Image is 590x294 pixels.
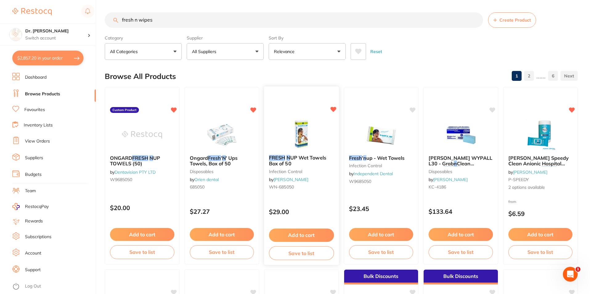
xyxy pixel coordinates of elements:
[269,43,346,60] button: Relevance
[429,160,474,172] span: Clean Tissue
[287,155,290,161] em: N
[110,48,140,55] p: All Categories
[24,122,53,128] a: Inventory Lists
[25,218,43,224] a: Rewards
[25,138,50,144] a: View Orders
[194,177,219,182] a: Orien dental
[208,155,221,161] em: Fresh
[429,208,493,215] p: $133.64
[363,155,366,161] em: n
[105,35,182,41] label: Category
[25,267,41,273] a: Support
[349,155,413,161] b: Fresh 'n up - Wet Towels
[110,155,132,161] span: ONGARD
[269,155,334,166] b: FRESH N UP Wet Towels Box of 50
[488,12,536,28] button: Create Product
[444,166,461,172] em: Wipers
[508,155,569,172] span: [PERSON_NAME] Speedy Clean Anionic Hospital Grade Neutral
[110,107,139,113] label: Custom Product
[25,155,43,161] a: Suppliers
[513,169,547,175] a: [PERSON_NAME]
[499,18,531,23] span: Create Product
[25,283,41,289] a: Log Out
[512,70,522,82] a: 1
[424,270,498,284] div: Bulk Discounts
[269,208,334,215] p: $29.00
[190,155,238,167] span: ' Ups Towels, Box of 50
[202,119,242,150] img: Ongard Fresh 'N' Ups Towels, Box of 50
[190,245,254,259] button: Save to list
[25,204,49,210] span: RestocqPay
[110,204,174,211] p: $20.00
[548,70,558,82] a: 6
[441,119,481,150] img: Kimberly-Clark WYPALL L30 - Grab n Clean Tissue Wipers - Blue - 42 x 24cm - 75 Wipers per Box, 10...
[115,169,156,175] a: Dentavision PTY LTD
[110,228,174,241] button: Add to cart
[110,245,174,259] button: Save to list
[542,166,557,172] em: Wipes
[349,228,413,241] button: Add to cart
[269,155,285,161] em: FRESH
[508,155,573,167] b: Whitely Speedy Clean Anionic Hospital Grade Neutral Wipes
[433,177,468,182] a: [PERSON_NAME]
[508,184,573,191] span: 2 options available
[12,203,49,210] a: RestocqPay
[269,184,294,190] span: WN-685050
[190,184,205,190] span: 685050
[429,184,446,190] span: KC-4186
[105,72,176,81] h2: Browse All Products
[520,119,560,150] img: Whitely Speedy Clean Anionic Hospital Grade Neutral Wipes
[361,119,401,150] img: Fresh 'n up - Wet Towels
[25,35,87,41] p: Switch account
[366,155,405,161] span: up - Wet Towels
[25,234,51,240] a: Subscriptions
[25,74,47,81] a: Dashboard
[429,169,493,174] small: disposables
[269,169,334,174] small: infection control
[192,48,219,55] p: All Suppliers
[25,188,36,194] a: Team
[454,160,457,167] em: n
[349,171,393,176] span: by
[362,155,363,161] span: '
[524,70,534,82] a: 2
[349,205,413,212] p: $23.45
[563,267,578,282] iframe: Intercom live chat
[508,228,573,241] button: Add to cart
[368,43,384,60] button: Reset
[12,5,52,19] a: Restocq Logo
[122,119,162,150] img: ONGARD FRESH N UP TOWELS (50)
[508,245,573,259] button: Save to list
[132,155,148,161] em: FRESH
[508,210,573,217] p: $6.59
[274,48,297,55] p: Relevance
[10,28,22,41] img: Dr. Kim Carr
[429,155,493,167] b: Kimberly-Clark WYPALL L30 - Grab n Clean Tissue Wipers - Blue - 42 x 24cm - 75 Wipers per Box, 10...
[269,177,308,182] span: by
[105,43,182,60] button: All Categories
[190,177,219,182] span: by
[25,28,87,34] h4: Dr. Kim Carr
[12,51,83,65] button: $2,857.20 in your order
[12,8,52,15] img: Restocq Logo
[190,208,254,215] p: $27.27
[429,155,492,167] span: [PERSON_NAME] WYPALL L30 - Grab
[349,179,371,184] span: W9685050
[429,245,493,259] button: Save to list
[508,177,529,182] span: P-SPEEDY
[110,169,156,175] span: by
[349,245,413,259] button: Save to list
[12,203,20,210] img: RestocqPay
[274,177,308,182] a: [PERSON_NAME]
[536,72,546,80] p: ......
[576,267,580,272] span: 1
[269,155,326,167] span: UP Wet Towels Box of 50
[429,177,468,182] span: by
[149,155,153,161] em: N
[190,155,254,167] b: Ongard Fresh 'N' Ups Towels, Box of 50
[187,43,264,60] button: All Suppliers
[105,12,483,28] input: Search Products
[269,246,334,260] button: Save to list
[508,199,516,204] span: from
[281,119,322,150] img: FRESH N UP Wet Towels Box of 50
